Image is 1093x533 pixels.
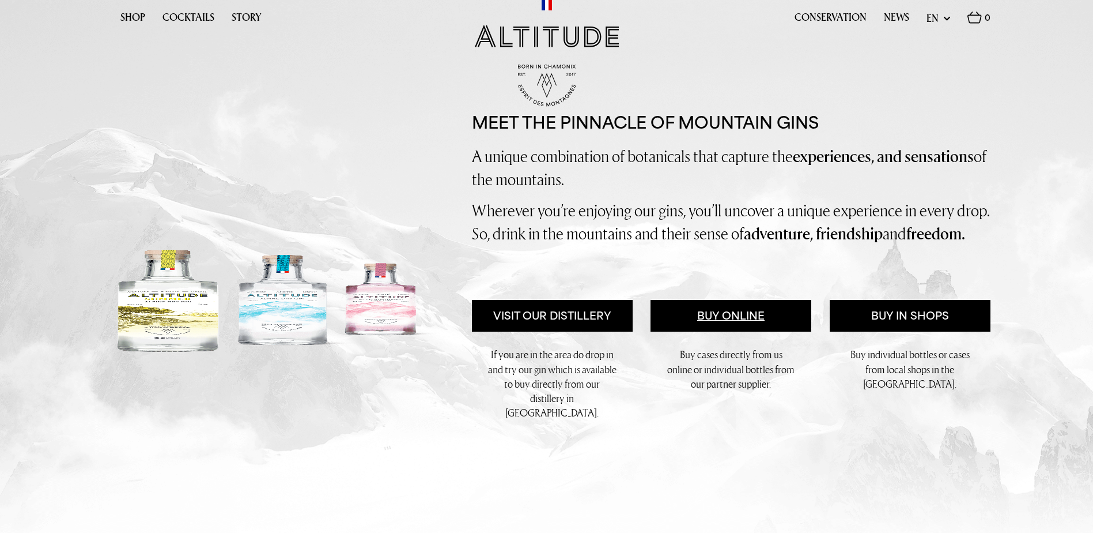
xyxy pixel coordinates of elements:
strong: adventure, friendship [744,223,883,245]
a: Visit Our Distillery [472,300,633,332]
a: News [884,12,909,29]
strong: experiences, and sensations [793,145,974,167]
img: Altitude Gin [475,25,619,47]
a: Cocktails [162,12,214,29]
strong: freedom. [906,223,965,245]
a: Story [232,12,262,29]
img: Basket [967,12,982,24]
p: Buy individual bottles or cases from local shops in the [GEOGRAPHIC_DATA]. [845,347,974,391]
a: Conservation [795,12,867,29]
a: Buy in Shops [830,300,990,332]
img: Born in Chamonix - Est. 2017 - Espirit des Montagnes [518,65,576,107]
a: 0 [967,12,990,30]
p: If you are in the area do drop in and try our gin which is available to buy directly from our dis... [487,347,616,420]
a: Shop [120,12,145,29]
a: Buy Online [650,300,811,332]
p: Wherever you’re enjoying our gins, you’ll uncover a unique experience in every drop. So, drink in... [472,199,990,245]
p: Buy cases directly from us online or individual bottles from our partner supplier. [667,347,795,391]
p: A unique combination of botanicals that capture the of the mountains. [472,145,990,190]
